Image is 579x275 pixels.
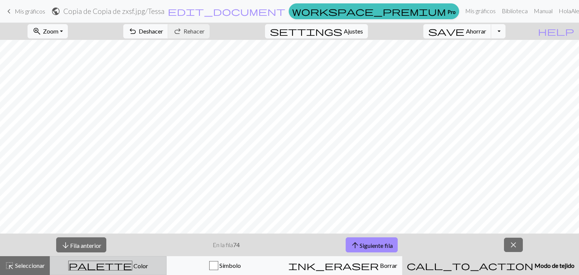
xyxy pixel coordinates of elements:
font: Fila anterior [70,241,101,249]
a: Pro [289,3,459,19]
button: Símbolo [167,256,283,275]
button: Deshacer [123,24,168,38]
font: 74 [233,241,240,248]
span: zoom_in [32,26,41,37]
span: save [428,26,464,37]
span: arrow_downward [61,240,70,251]
span: call_to_action [407,260,533,271]
span: public [51,6,60,17]
button: Ahorrar [423,24,492,38]
a: Mis gráficos [462,3,499,18]
span: arrow_upward [351,240,360,251]
span: edit_document [168,6,285,17]
button: Zoom [28,24,68,38]
font: Tessa [148,7,164,15]
i: Settings [270,27,342,36]
font: / [145,7,148,15]
button: Modo de tejido [402,256,579,275]
font: Ahorrar [466,27,486,35]
span: ink_eraser [288,260,379,271]
a: Biblioteca [499,3,531,18]
font: Pro [447,8,456,15]
a: Mis gráficos [5,5,45,18]
font: Símbolo [219,262,241,269]
span: close [509,240,518,250]
font: Modo de tejido [535,262,574,269]
font: Mis gráficos [465,7,496,14]
font: Copia de Copia de zxsf.jpg [63,7,145,15]
a: Manual [531,3,556,18]
font: En la fila [213,241,233,248]
button: Borrar [283,256,402,275]
button: Fila anterior [56,237,106,253]
font: Seleccionar [15,262,45,269]
span: keyboard_arrow_left [5,6,14,17]
font: Deshacer [139,27,163,35]
span: highlight_alt [5,260,14,271]
font: Siguiente fila [360,241,393,249]
font: Biblioteca [502,7,528,14]
button: Color [50,256,167,275]
span: settings [270,26,342,37]
button: SettingsAjustes [265,24,368,38]
font: Borrar [380,262,397,269]
span: palette [69,260,132,271]
button: Siguiente fila [346,237,398,253]
font: Manual [534,7,553,14]
font: Ajustes [344,27,363,35]
span: workspace_premium [292,6,446,17]
span: undo [128,26,137,37]
span: help [538,26,574,37]
font: Mis gráficos [15,8,45,15]
font: Hola [559,7,571,14]
font: Color [133,262,148,269]
font: Zoom [43,27,58,35]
